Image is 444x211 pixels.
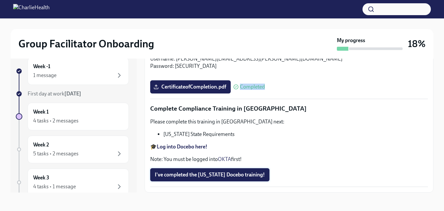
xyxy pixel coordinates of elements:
[33,63,50,70] h6: Week -1
[150,168,269,181] button: I've completed the [US_STATE] Docebo training!
[13,4,50,14] img: CharlieHealth
[157,144,207,150] a: Log into Docebo here!
[33,183,76,190] div: 4 tasks • 1 message
[18,37,154,50] h2: Group Facilitator Onboarding
[33,117,79,124] div: 4 tasks • 2 messages
[150,80,231,93] label: CertificateofCompletion.pdf
[150,48,428,70] p: 🎓 Username: [PERSON_NAME][EMAIL_ADDRESS][PERSON_NAME][DOMAIN_NAME] Password: [SECURITY_DATA]
[408,38,426,50] h3: 18%
[33,72,57,79] div: 1 message
[155,171,265,178] span: I've completed the [US_STATE] Docebo training!
[33,141,49,148] h6: Week 2
[16,57,129,85] a: Week -11 message
[163,131,428,138] li: [US_STATE] State Requirements
[33,108,49,116] h6: Week 1
[150,104,428,113] p: Complete Compliance Training in [GEOGRAPHIC_DATA]
[218,156,231,162] a: OKTA
[155,84,226,90] span: CertificateofCompletion.pdf
[240,84,265,90] span: Completed
[64,91,81,97] strong: [DATE]
[33,174,49,181] h6: Week 3
[16,103,129,130] a: Week 14 tasks • 2 messages
[16,136,129,163] a: Week 25 tasks • 2 messages
[16,169,129,196] a: Week 34 tasks • 1 message
[150,156,428,163] p: Note: You must be logged into first!
[28,91,81,97] span: First day at work
[150,143,428,150] p: 🎓
[16,90,129,97] a: First day at work[DATE]
[337,37,365,44] strong: My progress
[150,118,428,125] p: Please complete this training in [GEOGRAPHIC_DATA] next:
[33,150,79,157] div: 5 tasks • 2 messages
